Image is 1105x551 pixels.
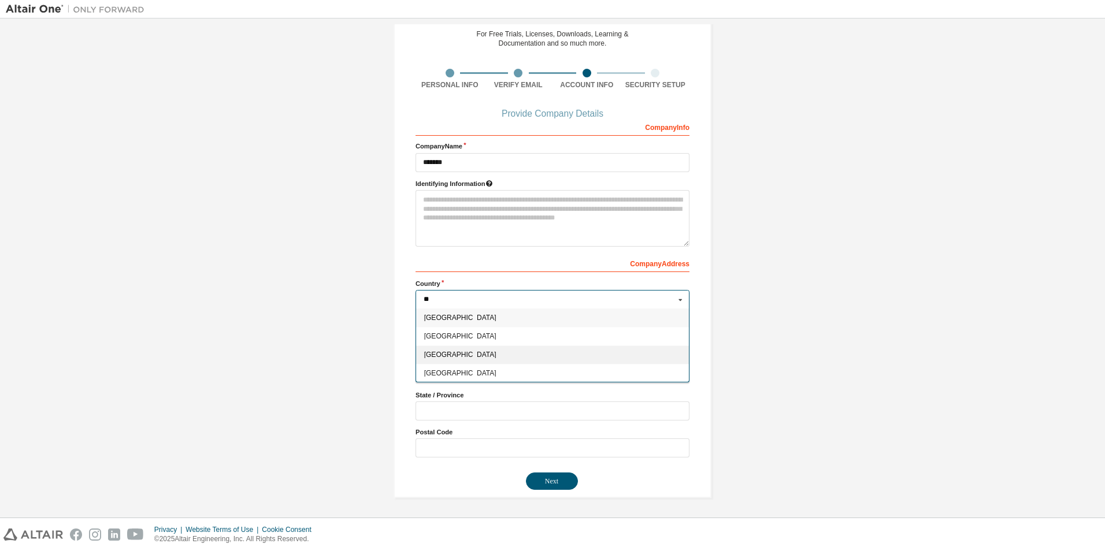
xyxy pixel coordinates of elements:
[416,390,689,400] label: State / Province
[262,525,318,534] div: Cookie Consent
[484,80,553,90] div: Verify Email
[526,472,578,490] button: Next
[416,427,689,437] label: Postal Code
[477,29,629,48] div: For Free Trials, Licenses, Downloads, Learning & Documentation and so much more.
[154,534,318,544] p: © 2025 Altair Engineering, Inc. All Rights Reserved.
[424,333,681,340] span: [GEOGRAPHIC_DATA]
[424,351,681,358] span: [GEOGRAPHIC_DATA]
[127,528,144,541] img: youtube.svg
[70,528,82,541] img: facebook.svg
[416,80,484,90] div: Personal Info
[416,179,689,188] label: Please provide any information that will help our support team identify your company. Email and n...
[6,3,150,15] img: Altair One
[416,279,689,288] label: Country
[416,254,689,272] div: Company Address
[424,370,681,377] span: [GEOGRAPHIC_DATA]
[416,142,689,151] label: Company Name
[621,80,690,90] div: Security Setup
[89,528,101,541] img: instagram.svg
[416,110,689,117] div: Provide Company Details
[154,525,186,534] div: Privacy
[108,528,120,541] img: linkedin.svg
[552,80,621,90] div: Account Info
[424,315,681,322] span: [GEOGRAPHIC_DATA]
[3,528,63,541] img: altair_logo.svg
[186,525,262,534] div: Website Terms of Use
[416,117,689,136] div: Company Info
